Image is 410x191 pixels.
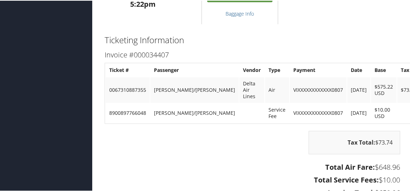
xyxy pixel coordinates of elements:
[371,77,397,102] td: $575.22 USD
[347,63,370,76] th: Date
[150,103,239,122] td: [PERSON_NAME]/[PERSON_NAME]
[106,77,150,102] td: 0067310887355
[150,77,239,102] td: [PERSON_NAME]/[PERSON_NAME]
[105,162,400,172] h3: $648.96
[265,103,289,122] td: Service Fee
[290,103,347,122] td: VIXXXXXXXXXXXX0807
[105,33,400,45] h2: Ticketing Information
[314,174,379,184] strong: Total Service Fees:
[105,49,400,59] h3: Invoice #000034407
[290,77,347,102] td: VIXXXXXXXXXXXX0807
[290,63,347,76] th: Payment
[348,138,375,146] strong: Tax Total:
[371,103,397,122] td: $10.00 USD
[325,162,375,171] strong: Total Air Fare:
[309,130,400,153] div: $73.74
[239,77,264,102] td: Delta Air Lines
[105,174,400,184] h3: $10.00
[371,63,397,76] th: Base
[347,103,370,122] td: [DATE]
[239,63,264,76] th: Vendor
[150,63,239,76] th: Passenger
[265,77,289,102] td: Air
[265,63,289,76] th: Type
[226,10,254,16] a: Baggage Info
[106,63,150,76] th: Ticket #
[347,77,370,102] td: [DATE]
[106,103,150,122] td: 8900897766048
